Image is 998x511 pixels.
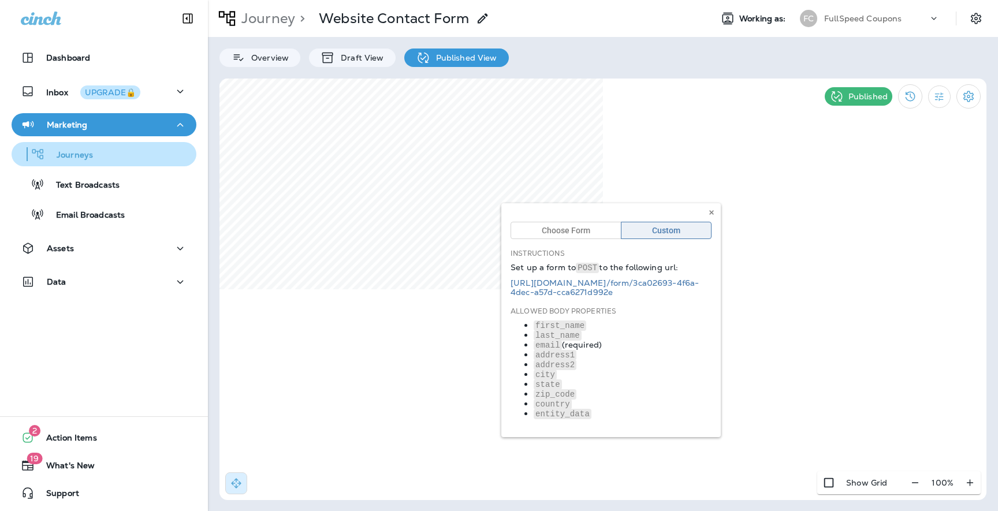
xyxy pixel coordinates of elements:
[46,53,90,62] p: Dashboard
[430,53,497,62] p: Published View
[47,277,66,286] p: Data
[12,113,196,136] button: Marketing
[846,478,887,487] p: Show Grid
[12,237,196,260] button: Assets
[966,8,986,29] button: Settings
[800,10,817,27] div: FC
[85,88,136,96] div: UPGRADE🔒
[12,80,196,103] button: InboxUPGRADE🔒
[12,142,196,166] button: Journeys
[12,270,196,293] button: Data
[932,478,954,487] p: 100 %
[12,482,196,505] button: Support
[956,84,981,109] button: Settings
[80,85,140,99] button: UPGRADE🔒
[824,14,902,23] p: FullSpeed Coupons
[928,85,951,108] button: Filter Statistics
[44,180,120,191] p: Text Broadcasts
[245,53,289,62] p: Overview
[47,244,74,253] p: Assets
[45,150,93,161] p: Journeys
[237,10,295,27] p: Journey
[47,120,87,129] p: Marketing
[295,10,305,27] p: >
[848,92,888,101] p: Published
[319,10,469,27] p: Website Contact Form
[12,202,196,226] button: Email Broadcasts
[35,461,95,475] span: What's New
[172,7,204,30] button: Collapse Sidebar
[46,85,140,98] p: Inbox
[12,172,196,196] button: Text Broadcasts
[27,453,42,464] span: 19
[898,84,922,109] button: View Changelog
[35,488,79,502] span: Support
[29,425,40,437] span: 2
[35,433,97,447] span: Action Items
[739,14,788,24] span: Working as:
[44,210,125,221] p: Email Broadcasts
[12,454,196,477] button: 19What's New
[12,46,196,69] button: Dashboard
[12,426,196,449] button: 2Action Items
[335,53,383,62] p: Draft View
